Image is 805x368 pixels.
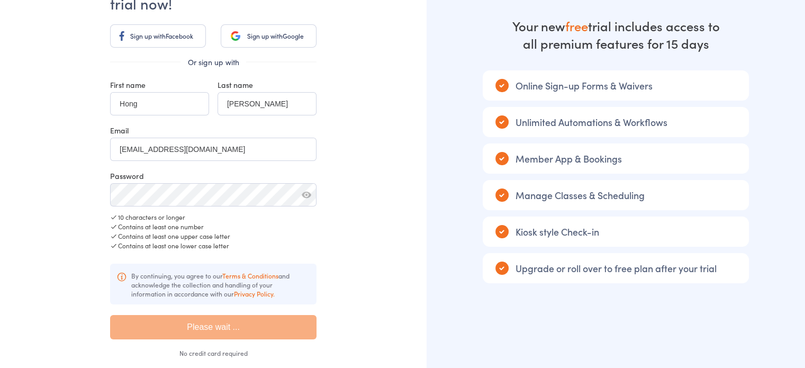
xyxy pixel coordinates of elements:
div: Member App & Bookings [483,143,749,174]
div: Kiosk style Check-in [483,217,749,247]
div: Or sign up with [110,57,316,67]
input: Your business email [110,138,316,161]
input: Please wait ... [110,315,316,339]
div: Upgrade or roll over to free plan after your trial [483,253,749,283]
div: Last name [218,79,316,90]
div: Your new trial includes access to all premium features for 15 days [510,17,722,52]
span: Sign up with [130,31,166,40]
div: By continuing, you agree to our and acknowledge the collection and handling of your information i... [110,264,316,304]
div: Email [110,125,316,136]
div: Unlimited Automations & Workflows [483,107,749,137]
div: First name [110,79,209,90]
div: Contains at least one number [110,222,316,231]
div: No credit card required [110,350,316,356]
strong: free [565,17,588,34]
a: Privacy Policy. [234,289,275,298]
span: Sign up with [247,31,283,40]
div: Manage Classes & Scheduling [483,180,749,210]
input: Last name [218,92,316,115]
a: Terms & Conditions [222,271,278,280]
div: Contains at least one lower case letter [110,241,316,250]
div: Password [110,170,316,181]
a: Sign up withGoogle [221,24,316,48]
div: Online Sign-up Forms & Waivers [483,70,749,101]
div: Contains at least one upper case letter [110,231,316,241]
input: First name [110,92,209,115]
a: Sign up withFacebook [110,24,206,48]
div: 10 characters or longer [110,212,316,222]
